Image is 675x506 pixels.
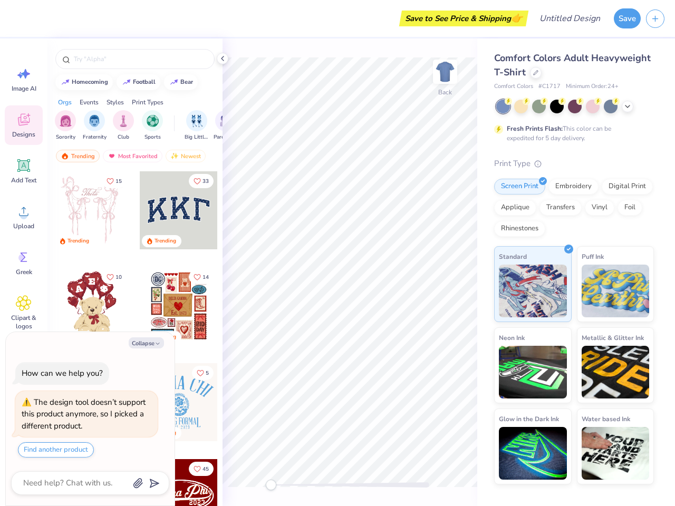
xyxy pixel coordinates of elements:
button: filter button [214,110,238,141]
div: Trending [56,150,100,162]
div: filter for Sorority [55,110,76,141]
button: Like [189,462,214,476]
button: Like [189,270,214,284]
span: Fraternity [83,133,107,141]
div: Newest [166,150,206,162]
span: 10 [115,275,122,280]
div: Print Type [494,158,654,170]
img: Puff Ink [582,265,650,317]
img: trend_line.gif [122,79,131,85]
span: Puff Ink [582,251,604,262]
img: Big Little Reveal Image [191,115,202,127]
button: bear [164,74,198,90]
img: Water based Ink [582,427,650,480]
button: Collapse [129,337,164,348]
img: Parent's Weekend Image [220,115,232,127]
img: Fraternity Image [89,115,100,127]
button: filter button [83,110,107,141]
span: Metallic & Glitter Ink [582,332,644,343]
div: Print Types [132,98,163,107]
img: Standard [499,265,567,317]
img: Sorority Image [60,115,72,127]
img: Glow in the Dark Ink [499,427,567,480]
button: homecoming [55,74,113,90]
img: Sports Image [147,115,159,127]
button: Save [614,8,641,28]
button: filter button [185,110,209,141]
img: Back [435,61,456,82]
span: Water based Ink [582,413,630,424]
img: trend_line.gif [170,79,178,85]
img: Metallic & Glitter Ink [582,346,650,398]
div: Most Favorited [103,150,162,162]
div: bear [180,79,193,85]
div: Save to See Price & Shipping [402,11,526,26]
div: Trending [67,237,89,245]
span: 14 [202,275,209,280]
span: Parent's Weekend [214,133,238,141]
span: 45 [202,466,209,472]
div: Screen Print [494,179,545,194]
div: The design tool doesn’t support this product anymore, so I picked a different product. [22,397,146,431]
div: filter for Club [113,110,134,141]
span: Sorority [56,133,75,141]
div: Accessibility label [266,480,276,490]
span: Add Text [11,176,36,184]
img: Club Image [118,115,129,127]
button: Like [189,174,214,188]
div: filter for Big Little Reveal [185,110,209,141]
input: Try "Alpha" [73,54,208,64]
button: football [117,74,160,90]
div: Back [438,87,452,97]
span: Upload [13,222,34,230]
span: Club [118,133,129,141]
img: Neon Ink [499,346,567,398]
div: football [133,79,156,85]
span: 👉 [511,12,523,24]
button: filter button [142,110,163,141]
div: Digital Print [602,179,653,194]
button: Find another product [18,442,94,458]
span: 5 [206,371,209,376]
div: Foil [618,200,642,216]
button: Like [102,174,127,188]
span: # C1717 [538,82,561,91]
div: How can we help you? [22,368,103,378]
img: trend_line.gif [61,79,70,85]
span: Comfort Colors Adult Heavyweight T-Shirt [494,52,651,79]
div: filter for Fraternity [83,110,107,141]
strong: Fresh Prints Flash: [507,124,563,133]
div: This color can be expedited for 5 day delivery. [507,124,637,143]
img: newest.gif [170,152,179,160]
span: Greek [16,268,32,276]
span: Clipart & logos [6,314,41,330]
span: Big Little Reveal [185,133,209,141]
button: filter button [113,110,134,141]
div: Applique [494,200,536,216]
span: Minimum Order: 24 + [566,82,619,91]
div: Orgs [58,98,72,107]
span: 15 [115,179,122,184]
div: Events [80,98,99,107]
span: Neon Ink [499,332,525,343]
span: Sports [144,133,161,141]
div: Rhinestones [494,221,545,237]
div: Embroidery [548,179,599,194]
span: Designs [12,130,35,139]
button: filter button [55,110,76,141]
img: most_fav.gif [108,152,116,160]
div: homecoming [72,79,108,85]
span: Standard [499,251,527,262]
div: Styles [107,98,124,107]
div: filter for Parent's Weekend [214,110,238,141]
span: Image AI [12,84,36,93]
div: Transfers [539,200,582,216]
span: Comfort Colors [494,82,533,91]
div: Trending [155,237,176,245]
input: Untitled Design [531,8,609,29]
div: Vinyl [585,200,614,216]
span: 33 [202,179,209,184]
span: Glow in the Dark Ink [499,413,559,424]
div: filter for Sports [142,110,163,141]
button: Like [192,366,214,380]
